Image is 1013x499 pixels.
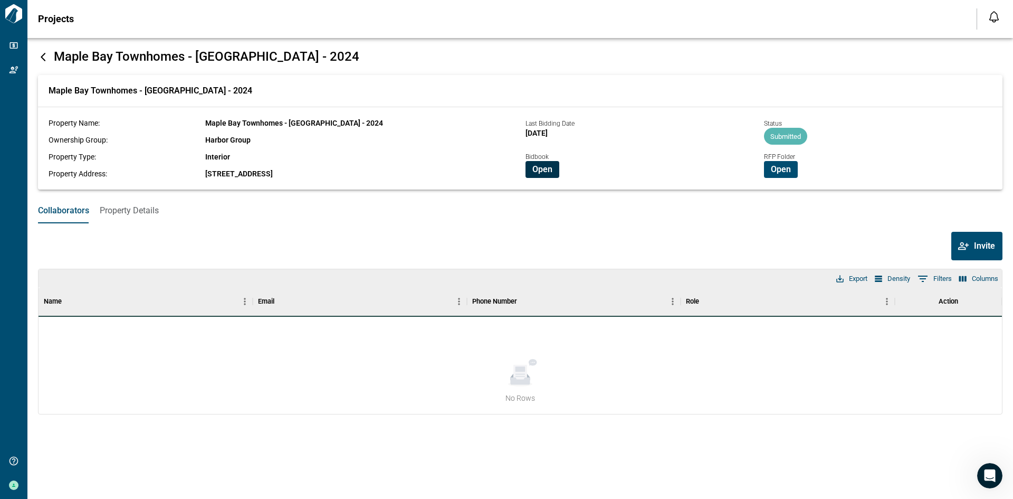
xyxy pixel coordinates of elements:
button: Open [764,161,798,178]
button: Select columns [957,272,1001,286]
span: Invite [974,241,995,251]
span: Collaborators [38,205,89,216]
div: Phone Number [472,287,517,316]
button: Menu [665,294,681,309]
button: Density [872,272,913,286]
div: Name [39,287,253,316]
button: Menu [451,294,467,309]
button: Menu [237,294,253,309]
span: Last Bidding Date [525,120,575,127]
span: [DATE] [525,129,548,137]
span: Ownership Group: [49,136,108,144]
button: Invite [951,232,1002,260]
span: [STREET_ADDRESS] [205,170,273,178]
span: Maple Bay Townhomes - [GEOGRAPHIC_DATA] - 2024 [54,49,359,64]
span: RFP Folder [764,153,795,161]
div: Email [258,287,274,316]
div: Email [253,287,467,316]
span: Property Address: [49,170,107,178]
button: Open [525,161,559,178]
span: Bidbook [525,153,549,161]
span: No Rows [505,393,535,403]
span: Open [532,164,552,175]
span: Property Details [100,205,159,216]
span: Harbor Group [205,136,251,144]
button: Sort [274,294,289,309]
iframe: Intercom live chat [977,463,1002,488]
span: Maple Bay Townhomes - [GEOGRAPHIC_DATA] - 2024 [49,86,252,96]
button: Show filters [915,270,954,287]
span: Property Type: [49,153,96,161]
div: Action [895,287,1002,316]
button: Menu [879,294,895,309]
span: Status [764,120,782,127]
button: Open notification feed [986,8,1002,25]
span: Property Name: [49,119,100,127]
button: Export [834,272,870,286]
button: Sort [517,294,532,309]
div: Action [939,287,958,316]
span: Submitted [764,133,807,140]
div: Role [681,287,895,316]
a: Open [764,164,798,174]
div: base tabs [27,198,1013,223]
div: Role [686,287,699,316]
a: Open [525,164,559,174]
span: Interior [205,153,230,161]
button: Sort [62,294,77,309]
div: Name [44,287,62,316]
button: Sort [699,294,714,309]
span: Open [771,164,791,175]
span: Maple Bay Townhomes - [GEOGRAPHIC_DATA] - 2024 [205,119,383,127]
div: Phone Number [467,287,681,316]
span: Projects [38,14,74,24]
